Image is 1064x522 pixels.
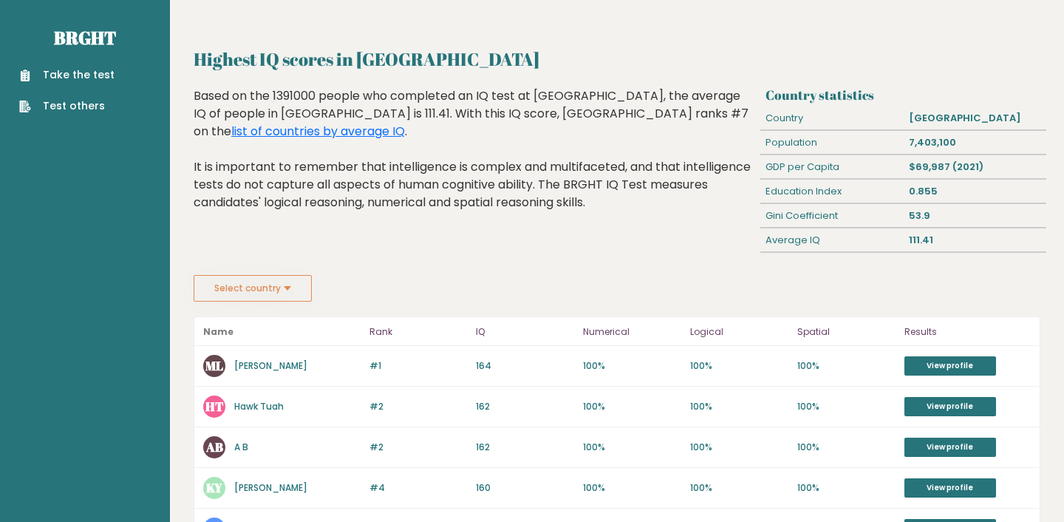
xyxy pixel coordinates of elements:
[369,441,468,454] p: #2
[476,359,574,373] p: 164
[904,323,1031,341] p: Results
[583,481,681,495] p: 100%
[234,441,248,453] a: A B
[19,67,115,83] a: Take the test
[797,400,896,413] p: 100%
[476,400,574,413] p: 162
[476,481,574,495] p: 160
[903,180,1046,203] div: 0.855
[583,400,681,413] p: 100%
[765,87,1040,103] h3: Country statistics
[194,46,1040,72] h2: Highest IQ scores in [GEOGRAPHIC_DATA]
[760,228,904,252] div: Average IQ
[690,481,788,495] p: 100%
[234,481,307,494] a: [PERSON_NAME]
[476,441,574,454] p: 162
[583,359,681,373] p: 100%
[904,478,996,498] a: View profile
[904,356,996,376] a: View profile
[903,106,1046,130] div: [GEOGRAPHIC_DATA]
[760,155,904,179] div: GDP per Capita
[369,359,468,373] p: #1
[234,400,284,413] a: Hawk Tuah
[205,357,223,374] text: ML
[194,87,754,234] div: Based on the 1391000 people who completed an IQ test at [GEOGRAPHIC_DATA], the average IQ of peop...
[760,106,904,130] div: Country
[205,398,224,415] text: HT
[903,131,1046,155] div: 7,403,100
[231,123,405,140] a: list of countries by average IQ
[19,98,115,114] a: Test others
[690,323,788,341] p: Logical
[797,481,896,495] p: 100%
[760,204,904,228] div: Gini Coefficient
[583,441,681,454] p: 100%
[903,228,1046,252] div: 111.41
[205,438,223,455] text: AB
[203,325,233,338] b: Name
[583,323,681,341] p: Numerical
[797,441,896,454] p: 100%
[476,323,574,341] p: IQ
[904,397,996,416] a: View profile
[760,180,904,203] div: Education Index
[369,481,468,495] p: #4
[369,400,468,413] p: #2
[797,323,896,341] p: Spatial
[903,204,1046,228] div: 53.9
[234,359,307,372] a: [PERSON_NAME]
[206,479,223,496] text: KY
[369,323,468,341] p: Rank
[194,275,312,302] button: Select country
[797,359,896,373] p: 100%
[690,441,788,454] p: 100%
[54,26,116,50] a: Brght
[760,131,904,155] div: Population
[903,155,1046,179] div: $69,987 (2021)
[690,359,788,373] p: 100%
[904,438,996,457] a: View profile
[690,400,788,413] p: 100%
